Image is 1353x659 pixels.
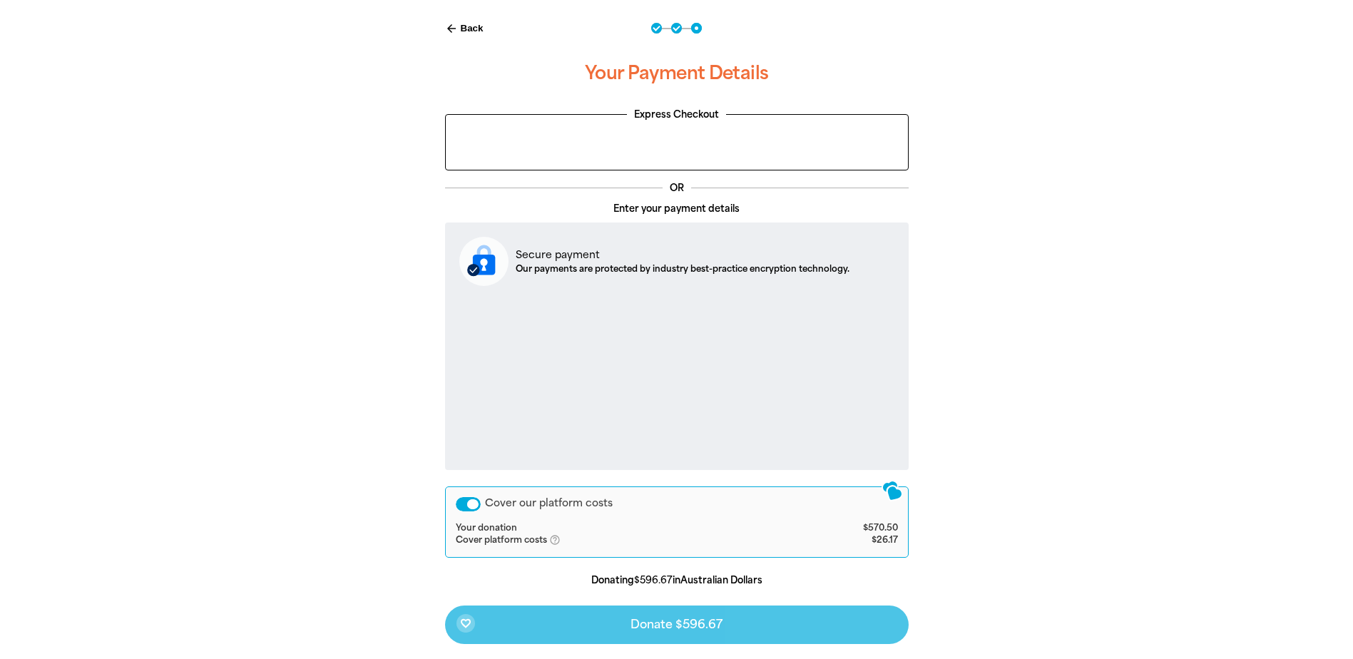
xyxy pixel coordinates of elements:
[456,497,481,511] button: Cover our platform costs
[516,262,849,275] p: Our payments are protected by industry best-practice encryption technology.
[627,108,726,122] legend: Express Checkout
[671,23,682,34] button: Navigate to step 2 of 3 to enter your details
[634,575,673,586] b: $596.67
[445,22,458,35] i: arrow_back
[663,181,691,195] p: OR
[445,573,909,588] p: Donating in Australian Dollars
[445,51,909,96] h3: Your Payment Details
[651,23,662,34] button: Navigate to step 1 of 3 to enter your donation amount
[788,523,897,534] td: $570.50
[456,297,897,458] iframe: Secure payment input frame
[456,534,789,547] td: Cover platform costs
[453,122,901,161] iframe: PayPal-paypal
[788,534,897,547] td: $26.17
[516,247,849,262] p: Secure payment
[691,23,702,34] button: Navigate to step 3 of 3 to enter your payment details
[549,534,572,546] i: help_outlined
[456,523,789,534] td: Your donation
[445,202,909,216] p: Enter your payment details
[439,16,489,41] button: Back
